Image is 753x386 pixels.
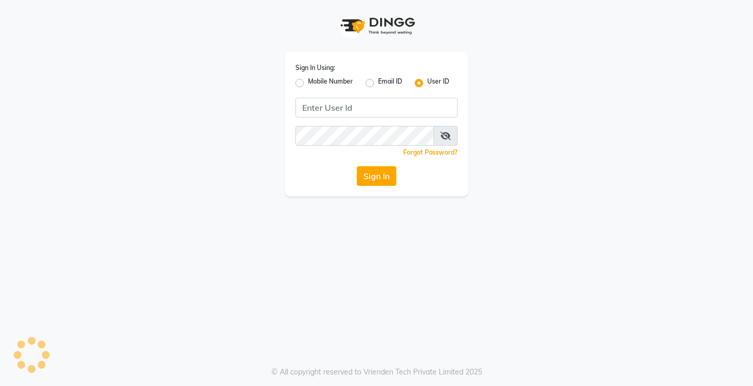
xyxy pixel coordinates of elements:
label: Sign In Using: [295,63,335,73]
img: logo1.svg [335,10,418,41]
label: User ID [427,77,449,89]
a: Forgot Password? [403,148,458,156]
input: Username [295,98,458,118]
button: Sign In [357,166,396,186]
input: Username [295,126,434,146]
label: Mobile Number [308,77,353,89]
label: Email ID [378,77,402,89]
